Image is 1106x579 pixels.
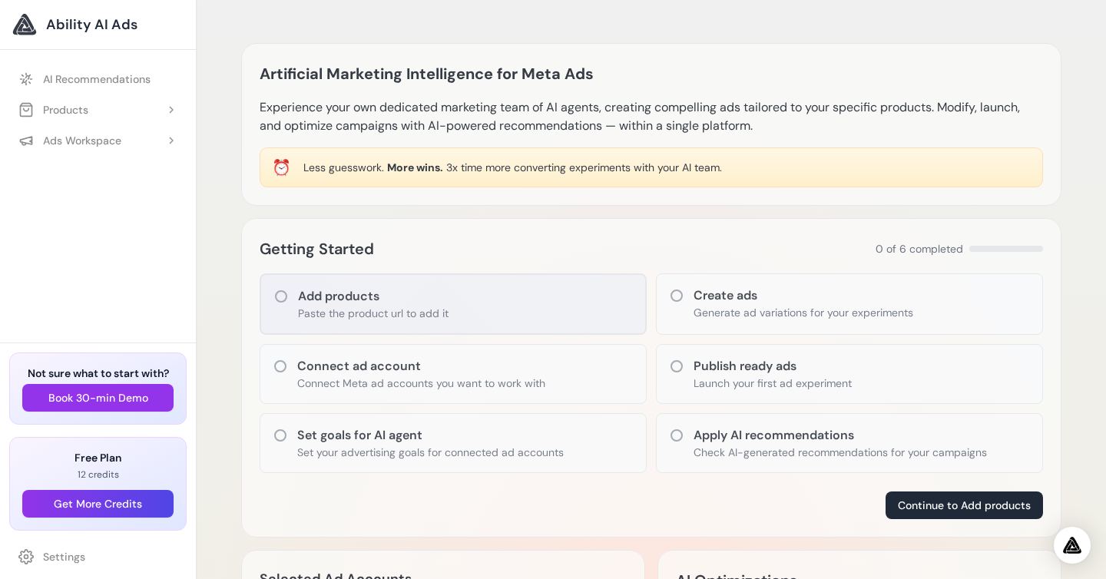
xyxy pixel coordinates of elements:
h2: Getting Started [260,237,374,261]
p: Connect Meta ad accounts you want to work with [297,376,545,391]
h3: Free Plan [22,450,174,465]
button: Continue to Add products [886,491,1043,519]
span: 0 of 6 completed [876,241,963,256]
span: Ability AI Ads [46,14,137,35]
p: Experience your own dedicated marketing team of AI agents, creating compelling ads tailored to yo... [260,98,1043,135]
h3: Add products [298,287,449,306]
p: 12 credits [22,468,174,481]
span: Less guesswork. [303,160,384,174]
button: Ads Workspace [9,127,187,154]
h3: Publish ready ads [694,357,852,376]
p: Generate ad variations for your experiments [694,305,913,320]
h3: Apply AI recommendations [694,426,987,445]
div: Open Intercom Messenger [1054,527,1091,564]
h3: Set goals for AI agent [297,426,564,445]
div: Ads Workspace [18,133,121,148]
p: Check AI-generated recommendations for your campaigns [694,445,987,460]
h3: Not sure what to start with? [22,366,174,381]
span: More wins. [387,160,443,174]
h1: Artificial Marketing Intelligence for Meta Ads [260,61,594,86]
a: Ability AI Ads [12,12,184,37]
div: Products [18,102,88,117]
button: Get More Credits [22,490,174,518]
h3: Connect ad account [297,357,545,376]
p: Set your advertising goals for connected ad accounts [297,445,564,460]
p: Launch your first ad experiment [694,376,852,391]
a: AI Recommendations [9,65,187,93]
p: Paste the product url to add it [298,306,449,321]
h3: Create ads [694,286,913,305]
div: ⏰ [272,157,291,178]
span: 3x time more converting experiments with your AI team. [446,160,722,174]
a: Settings [9,543,187,571]
button: Products [9,96,187,124]
button: Book 30-min Demo [22,384,174,412]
